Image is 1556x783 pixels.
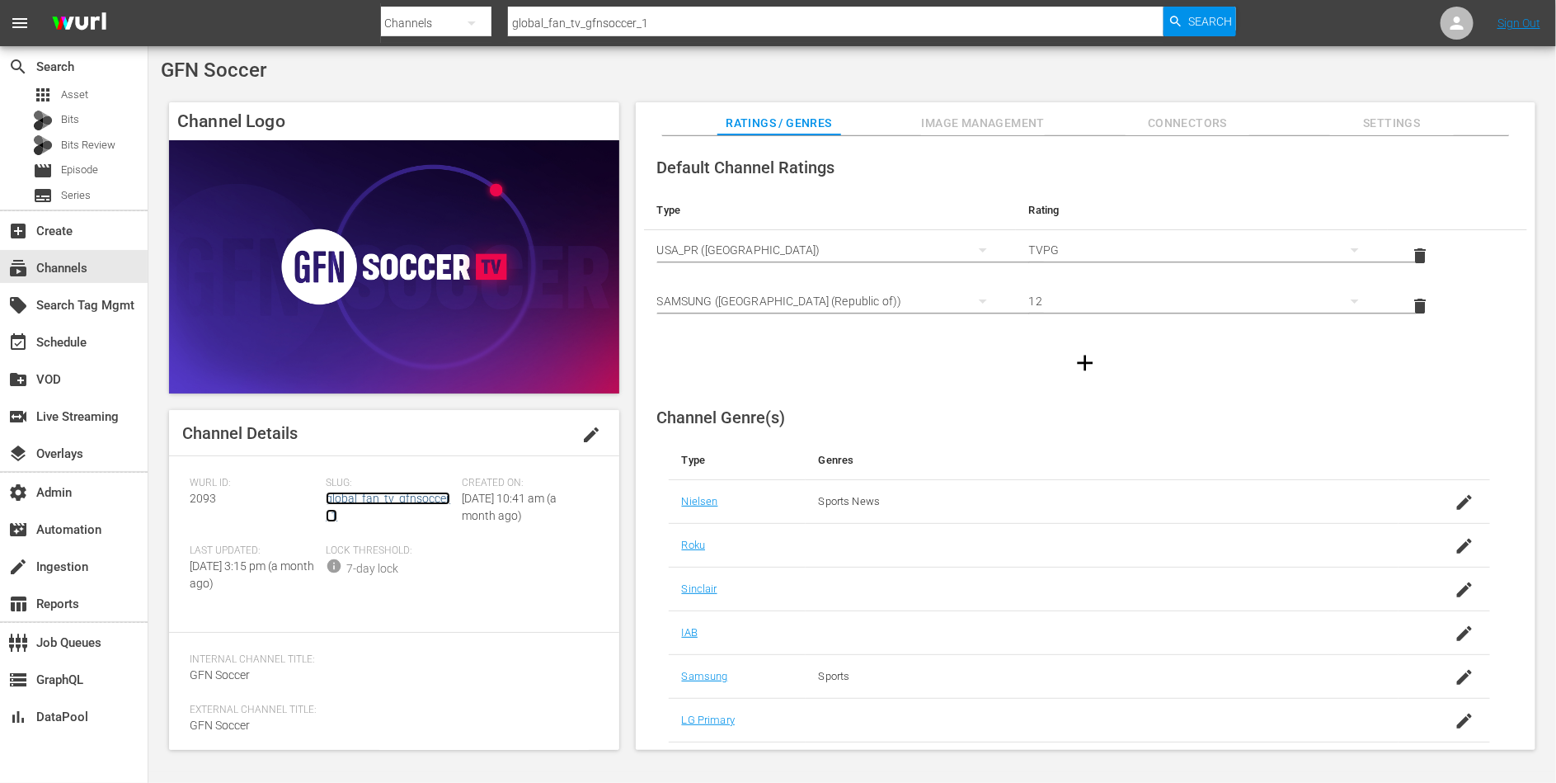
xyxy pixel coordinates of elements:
div: TVPG [1029,227,1375,273]
a: Samsung [682,670,728,682]
button: delete [1401,286,1441,326]
span: 2093 [190,492,216,505]
span: Schedule [8,333,28,352]
span: Channel Details [182,423,298,443]
span: Reports [8,594,28,614]
th: Type [644,191,1016,230]
a: global_fan_tv_gfnsoccer_1 [326,492,450,522]
th: Genres [806,441,1399,480]
span: GFN Soccer [190,719,250,732]
a: Sign Out [1497,17,1540,30]
span: GFN Soccer [161,59,266,82]
span: Asset [33,85,53,105]
span: Episode [61,162,98,178]
span: info [326,558,342,574]
img: GFN Soccer [169,140,619,394]
span: Bits [61,111,79,128]
button: Search [1163,7,1236,36]
div: SAMSUNG ([GEOGRAPHIC_DATA] (Republic of)) [657,278,1003,324]
img: ans4CAIJ8jUAAAAAAAAAAAAAAAAAAAAAAAAgQb4GAAAAAAAAAAAAAAAAAAAAAAAAJMjXAAAAAAAAAAAAAAAAAAAAAAAAgAT5G... [40,4,119,43]
span: Job Queues [8,633,28,653]
a: Roku [682,539,706,551]
span: [DATE] 3:15 pm (a month ago) [190,559,314,590]
span: Episode [33,161,53,181]
span: Settings [1330,113,1454,134]
span: edit [581,425,601,445]
span: Default Channel Ratings [657,158,835,177]
span: Create [8,221,28,241]
span: GFN Soccer [190,668,250,682]
span: Image Management [921,113,1045,134]
span: Series [33,186,53,205]
span: delete [1411,296,1431,316]
span: Live Streaming [8,407,28,427]
div: Bits Review [33,135,53,155]
span: Ratings / Genres [717,113,841,134]
span: delete [1411,246,1431,266]
div: Bits [33,111,53,130]
button: delete [1401,236,1441,276]
div: USA_PR ([GEOGRAPHIC_DATA]) [657,227,1003,273]
span: Series [61,187,91,204]
span: [DATE] 10:41 am (a month ago) [462,492,557,522]
span: menu [10,13,30,33]
span: Connectors [1126,113,1249,134]
span: External Channel Title: [190,704,590,717]
span: Search Tag Mgmt [8,295,28,315]
span: Overlays [8,444,28,464]
th: Rating [1016,191,1388,230]
a: Sinclair [682,583,717,595]
span: Bits Review [61,137,115,153]
span: Created On: [462,477,590,490]
div: 12 [1029,278,1375,324]
span: Internal Channel Title: [190,653,590,667]
span: Admin [8,483,28,502]
span: Channel Genre(s) [657,408,786,427]
span: Slug: [326,477,454,490]
span: Asset [61,87,88,103]
span: DataPool [8,707,28,727]
span: Automation [8,520,28,540]
span: Channels [8,258,28,278]
span: VOD [8,370,28,389]
button: edit [571,415,611,455]
a: Nielsen [682,495,718,507]
span: Last Updated: [190,545,317,558]
span: GraphQL [8,670,28,690]
span: Ingestion [8,557,28,577]
span: Search [1188,7,1232,36]
h4: Channel Logo [169,102,619,140]
a: LG Primary [682,714,735,726]
span: Lock Threshold: [326,545,454,558]
span: Wurl ID: [190,477,317,490]
a: IAB [682,626,698,639]
th: Type [669,441,806,480]
table: simple table [644,191,1527,332]
span: Search [8,57,28,77]
div: 7-day lock [346,560,398,578]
